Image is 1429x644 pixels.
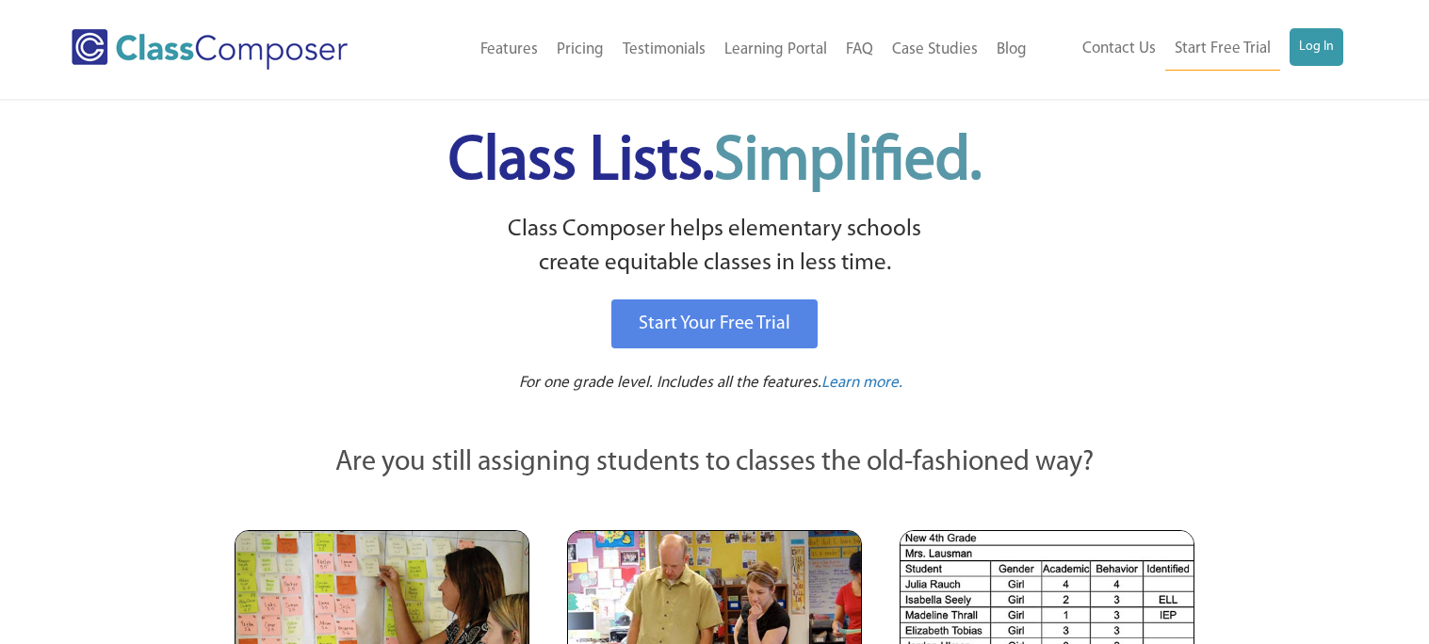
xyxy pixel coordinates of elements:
img: Class Composer [72,29,348,70]
nav: Header Menu [1036,28,1343,71]
span: Simplified. [714,132,982,193]
a: Pricing [547,29,613,71]
span: Start Your Free Trial [639,314,790,333]
a: Contact Us [1073,28,1165,70]
a: Blog [987,29,1036,71]
a: Case Studies [883,29,987,71]
span: Learn more. [821,375,902,391]
p: Are you still assigning students to classes the old-fashioned way? [235,443,1195,484]
a: Start Your Free Trial [611,299,818,348]
p: Class Composer helps elementary schools create equitable classes in less time. [232,213,1198,282]
a: Features [471,29,547,71]
a: Start Free Trial [1165,28,1280,71]
a: Learn more. [821,372,902,395]
span: Class Lists. [448,132,982,193]
a: Learning Portal [715,29,836,71]
a: FAQ [836,29,883,71]
span: For one grade level. Includes all the features. [519,375,821,391]
a: Testimonials [613,29,715,71]
nav: Header Menu [407,29,1036,71]
a: Log In [1290,28,1343,66]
